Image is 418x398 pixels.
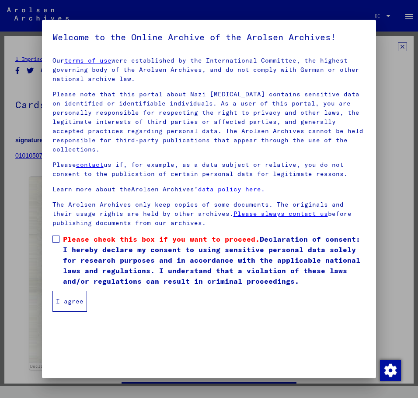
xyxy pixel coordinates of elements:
[52,56,64,64] font: Our
[233,210,328,218] a: Please always contact us
[380,360,401,381] img: Change consent
[198,185,265,193] a: data policy here.
[76,161,104,169] a: contact
[52,161,76,169] font: Please
[131,185,198,193] font: Arolsen Archives’
[64,56,111,64] a: terms of use
[52,291,87,312] button: I agree
[63,235,360,285] font: Declaration of consent: I hereby declare my consent to using sensitive personal data solely for r...
[52,32,336,42] font: Welcome to the Online Archive of the Arolsen Archives!
[52,90,363,153] font: Please note that this portal about Nazi [MEDICAL_DATA] contains sensitive data on identified or i...
[52,201,344,218] font: The Arolsen Archives only keep copies of some documents. The originals and their usage rights are...
[56,297,84,305] font: I agree
[52,56,359,83] font: were established by the International Committee, the highest governing body of the Arolsen Archiv...
[63,235,260,243] font: Please check this box if you want to proceed.
[52,161,348,178] font: us if, for example, as a data subject or relative, you do not consent to the publication of certa...
[52,185,131,193] font: Learn more about the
